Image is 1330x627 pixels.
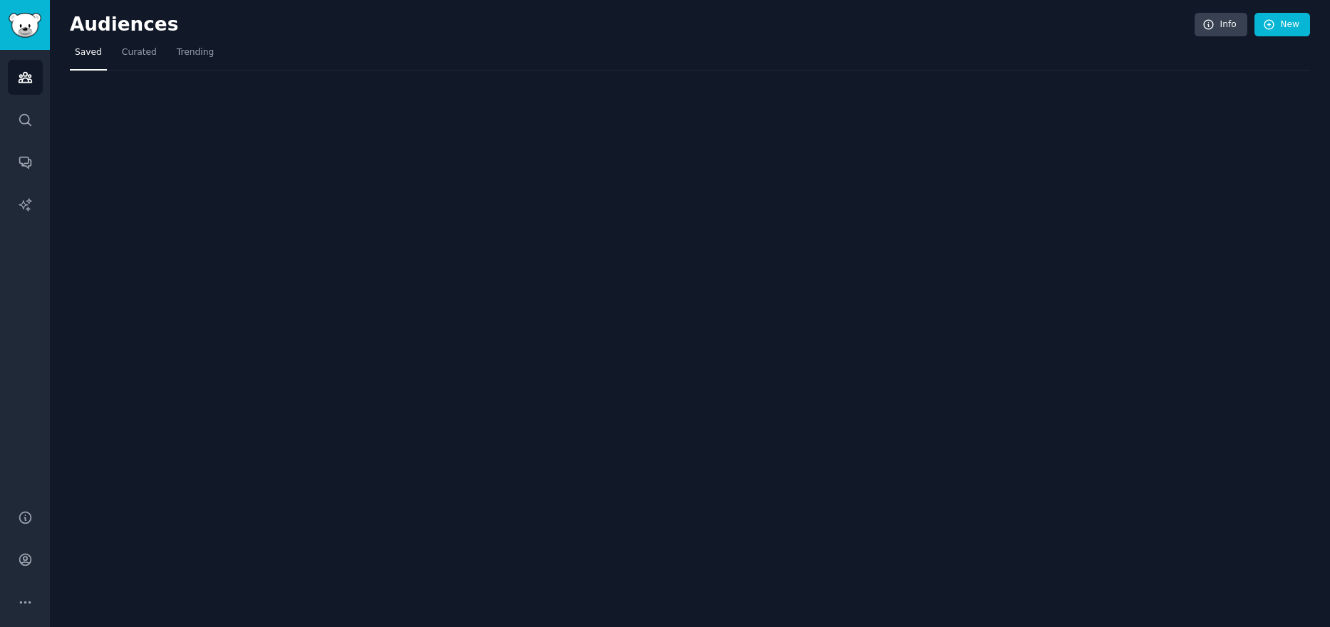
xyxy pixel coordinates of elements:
a: Info [1195,13,1247,37]
span: Trending [177,46,214,59]
img: GummySearch logo [9,13,41,38]
a: Curated [117,41,162,71]
a: New [1254,13,1310,37]
a: Saved [70,41,107,71]
h2: Audiences [70,14,1195,36]
span: Saved [75,46,102,59]
a: Trending [172,41,219,71]
span: Curated [122,46,157,59]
